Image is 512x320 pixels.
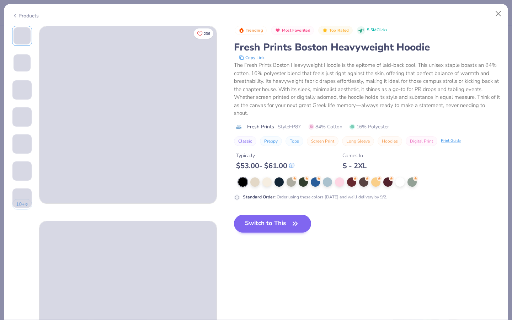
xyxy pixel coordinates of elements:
span: Style FP87 [278,123,301,130]
button: Tops [286,136,303,146]
img: Top Rated sort [322,27,328,33]
div: Typically [236,152,294,159]
button: Long Sleeve [342,136,374,146]
div: Products [12,12,39,20]
button: Switch to This [234,215,311,233]
button: Classic [234,136,256,146]
button: Close [492,7,505,21]
button: Badge Button [271,26,314,35]
span: Top Rated [329,28,349,32]
div: Fresh Prints Boston Heavyweight Hoodie [234,41,500,54]
div: Order using these colors [DATE] and we’ll delivery by 9/2. [243,194,387,200]
img: User generated content [12,181,14,200]
img: User generated content [12,100,14,119]
button: Preppy [260,136,282,146]
span: Trending [246,28,263,32]
span: Fresh Prints [247,123,274,130]
button: Screen Print [307,136,338,146]
div: Comes In [342,152,367,159]
img: User generated content [12,208,14,227]
div: S - 2XL [342,161,367,170]
strong: Standard Order : [243,194,276,200]
span: 5.5M Clicks [367,27,387,33]
div: Print Guide [441,138,461,144]
span: 84% Cotton [309,123,342,130]
img: User generated content [12,154,14,173]
button: Like [194,28,213,39]
img: Trending sort [239,27,244,33]
button: Digital Print [406,136,437,146]
span: 16% Polyester [350,123,389,130]
img: Most Favorited sort [275,27,281,33]
button: copy to clipboard [237,54,267,61]
img: brand logo [234,124,244,130]
div: The Fresh Prints Boston Heavyweight Hoodie is the epitome of laid-back cool. This unisex staple b... [234,61,500,117]
span: 236 [204,32,210,36]
button: Hoodies [378,136,402,146]
button: Badge Button [235,26,267,35]
img: User generated content [12,127,14,146]
div: $ 53.00 - $ 61.00 [236,161,294,170]
button: Badge Button [318,26,352,35]
button: 10+ [12,199,32,210]
span: Most Favorited [282,28,310,32]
